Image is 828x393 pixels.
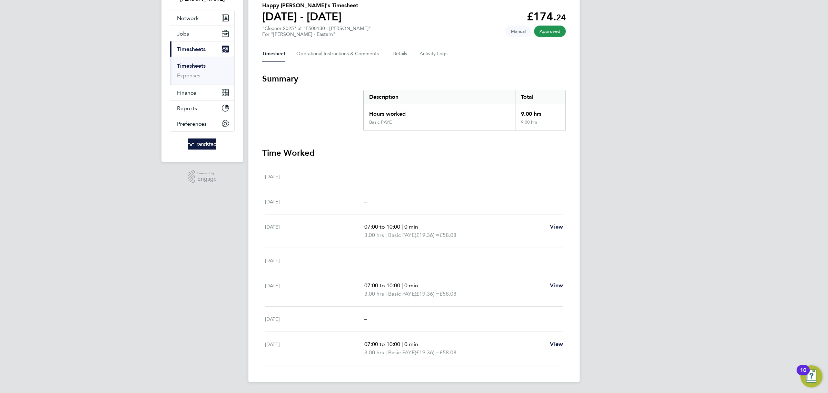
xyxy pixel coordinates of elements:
[515,119,565,131] div: 9.00 hrs
[369,119,392,125] div: Basic PAYE
[800,370,806,379] div: 10
[550,282,563,289] span: View
[364,90,515,104] div: Description
[197,170,217,176] span: Powered by
[265,315,364,323] div: [DATE]
[177,121,207,127] span: Preferences
[188,170,217,183] a: Powered byEngage
[177,15,199,21] span: Network
[177,72,200,79] a: Expenses
[505,26,531,37] span: This timesheet was manually created.
[515,104,565,119] div: 9.00 hrs
[385,349,387,356] span: |
[415,290,440,297] span: (£19.36) =
[515,90,565,104] div: Total
[364,104,515,119] div: Hours worked
[388,231,415,239] span: Basic PAYE
[364,223,400,230] span: 07:00 to 10:00
[550,281,563,290] a: View
[170,85,234,100] button: Finance
[170,26,234,41] button: Jobs
[364,316,367,322] span: –
[364,341,400,347] span: 07:00 to 10:00
[296,46,382,62] button: Operational Instructions & Comments
[188,138,217,150] img: randstad-logo-retina.png
[393,46,408,62] button: Details
[265,172,364,181] div: [DATE]
[415,349,440,356] span: (£19.36) =
[385,232,387,238] span: |
[404,223,418,230] span: 0 min
[364,257,367,263] span: –
[262,73,566,84] h3: Summary
[364,282,400,289] span: 07:00 to 10:00
[364,198,367,205] span: –
[262,10,358,23] h1: [DATE] - [DATE]
[265,223,364,239] div: [DATE]
[363,90,566,131] div: Summary
[177,105,197,112] span: Reports
[262,46,285,62] button: Timesheet
[177,63,206,69] a: Timesheets
[550,341,563,347] span: View
[262,31,371,37] div: For "[PERSON_NAME] - Eastern"
[402,282,403,289] span: |
[415,232,440,238] span: (£19.36) =
[440,290,456,297] span: £58.08
[534,26,566,37] span: This timesheet has been approved.
[177,89,196,96] span: Finance
[265,256,364,265] div: [DATE]
[170,57,234,85] div: Timesheets
[800,365,822,387] button: Open Resource Center, 10 new notifications
[170,100,234,116] button: Reports
[404,341,418,347] span: 0 min
[265,340,364,357] div: [DATE]
[265,281,364,298] div: [DATE]
[170,41,234,57] button: Timesheets
[170,10,234,26] button: Network
[527,10,566,23] app-decimal: £174.
[364,349,384,356] span: 3.00 hrs
[170,138,235,150] a: Go to home page
[364,173,367,180] span: –
[404,282,418,289] span: 0 min
[556,12,566,22] span: 24
[388,290,415,298] span: Basic PAYE
[385,290,387,297] span: |
[550,223,563,231] a: View
[550,223,563,230] span: View
[402,341,403,347] span: |
[262,26,371,37] div: "Cleaner 2025" at "E500130 - [PERSON_NAME]"
[440,349,456,356] span: £58.08
[388,348,415,357] span: Basic PAYE
[420,46,448,62] button: Activity Logs
[177,30,189,37] span: Jobs
[402,223,403,230] span: |
[364,290,384,297] span: 3.00 hrs
[170,116,234,131] button: Preferences
[364,232,384,238] span: 3.00 hrs
[265,198,364,206] div: [DATE]
[262,73,566,365] section: Timesheet
[262,147,566,159] h3: Time Worked
[262,1,358,10] h2: Happy [PERSON_NAME]'s Timesheet
[177,46,206,52] span: Timesheets
[197,176,217,182] span: Engage
[440,232,456,238] span: £58.08
[550,340,563,348] a: View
